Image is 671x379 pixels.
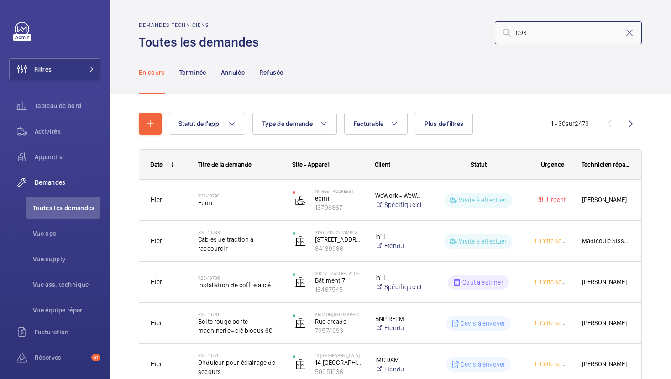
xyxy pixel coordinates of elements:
span: Cette semaine [538,319,579,327]
span: [PERSON_NAME] [582,318,630,328]
p: WeWork - WeWork Exploitation [375,191,422,200]
p: Devis à envoyer [461,319,506,328]
span: Onduleur pour éclairage de secours [198,358,281,376]
span: [PERSON_NAME] [582,277,630,287]
p: IMODAM [375,355,422,364]
span: Madicoule Sissoko [582,236,630,246]
input: Chercher par numéro demande ou de devis [495,21,642,44]
img: elevator.svg [295,236,306,247]
p: ARCADE/[GEOGRAPHIC_DATA] [315,312,363,317]
button: Statut de l'app. [169,113,245,135]
p: 16467545 [315,285,363,294]
p: Visite à effectuer [459,196,507,205]
span: Urgence [541,161,564,168]
p: 50051036 [315,367,363,376]
span: Hier [151,196,162,203]
span: Statut de l'app. [178,120,221,127]
span: Titre de la demande [198,161,252,168]
p: Rue arcade [315,317,363,326]
span: [PERSON_NAME] [582,359,630,369]
h2: R25-10788 [198,229,281,235]
span: Cette semaine [538,278,579,286]
span: Statut [471,161,487,168]
span: Hier [151,360,162,368]
a: Étendu [375,364,422,374]
span: Activités [35,127,100,136]
p: epmr [315,194,363,203]
h1: Toutes les demandes [139,34,264,51]
p: In'li [375,273,422,282]
a: Étendu [375,323,422,332]
span: Tableau de bord [35,101,100,110]
span: Cette semaine [538,360,579,368]
span: Câbles de traction a raccourcir [198,235,281,253]
img: elevator.svg [295,277,306,288]
p: 3126 - INNONCAMPUS MONTROUGE [315,229,363,235]
h2: R25-10781 [198,312,281,317]
a: Spécifique client [375,282,422,291]
span: Type de demande [262,120,313,127]
span: Installation de coffre a clé [198,280,281,290]
span: sur [566,120,575,127]
p: Refusée [259,68,283,77]
span: [PERSON_NAME] [582,195,630,205]
p: [STREET_ADDRESS][PERSON_NAME] [315,235,363,244]
span: 1 - 30 2473 [551,120,589,127]
span: Vue ops [33,229,100,238]
span: Vue équipe répar. [33,306,100,315]
button: Filtres [9,58,100,80]
span: Facturable [354,120,384,127]
p: BNP REPM [375,314,422,323]
span: Plus de filtres [425,120,463,127]
p: Terminée [179,68,206,77]
span: Facturation [35,327,100,337]
span: Site - Appareil [292,161,330,168]
p: Devis à envoyer [461,360,506,369]
a: Spécifique client [375,200,422,209]
span: Cette semaine [538,237,579,244]
span: Appareils [35,152,100,161]
p: Visite à effectuer [459,237,507,246]
span: Filtres [34,65,52,74]
h2: R25-10790 [198,193,281,198]
p: 12 [GEOGRAPHIC_DATA] [315,353,363,358]
span: Client [375,161,390,168]
button: Plus de filtres [415,113,473,135]
p: En cours [139,68,165,77]
span: Réserves [35,353,88,362]
span: Demandes [35,178,100,187]
span: Vue ass. technique [33,280,100,289]
img: platform_lift.svg [295,195,306,206]
img: elevator.svg [295,318,306,329]
button: Facturable [344,113,408,135]
p: 13796867 [315,203,363,212]
p: In'li [375,232,422,241]
p: 20017 - 7 allée Laloé [315,270,363,276]
h2: R25-10775 [198,353,281,358]
span: Toutes les demandes [33,203,100,213]
p: Coût à estimer [462,278,503,287]
div: Date [150,161,163,168]
span: Epmr [198,198,281,208]
a: Étendu [375,241,422,250]
img: elevator.svg [295,359,306,370]
p: 84139986 [315,244,363,253]
span: Technicien réparateur [582,161,630,168]
button: Type de demande [252,113,337,135]
p: 14 [GEOGRAPHIC_DATA] [315,358,363,367]
span: Vue supply [33,254,100,264]
p: Annulée [221,68,245,77]
p: Bâtiment 7 [315,276,363,285]
span: Urgent [545,196,566,203]
span: Hier [151,278,162,286]
span: Hier [151,319,162,327]
span: Boite rouge porte machinerie+ clé blocus 60 [198,317,281,335]
p: [STREET_ADDRESS] [315,188,363,194]
h2: R25-10786 [198,275,281,280]
span: 51 [91,354,100,361]
span: Hier [151,237,162,244]
h2: Demandes techniciens [139,22,264,28]
p: 79574993 [315,326,363,335]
